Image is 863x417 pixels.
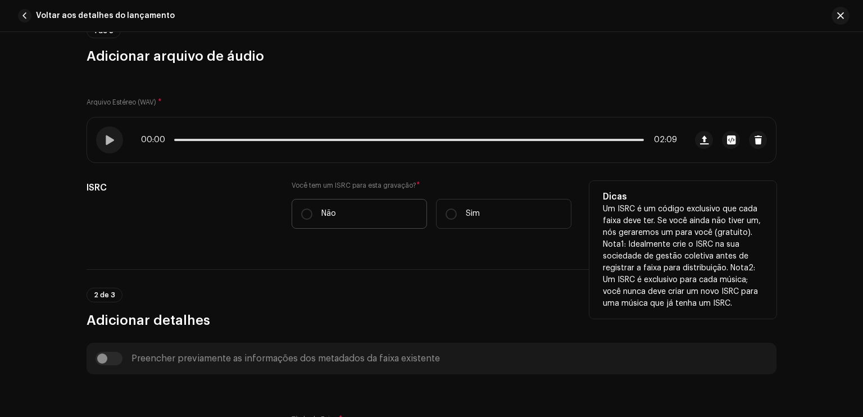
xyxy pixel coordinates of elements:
[648,135,677,144] span: 02:09
[87,181,274,194] h5: ISRC
[87,311,776,329] h3: Adicionar detalhes
[87,47,776,65] h3: Adicionar arquivo de áudio
[321,208,336,220] p: Não
[466,208,480,220] p: Sim
[603,203,763,310] p: Um ISRC é um código exclusivo que cada faixa deve ter. Se você ainda não tiver um, nós geraremos ...
[603,190,763,203] h5: Dicas
[292,181,571,190] label: Você tem um ISRC para esta gravação?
